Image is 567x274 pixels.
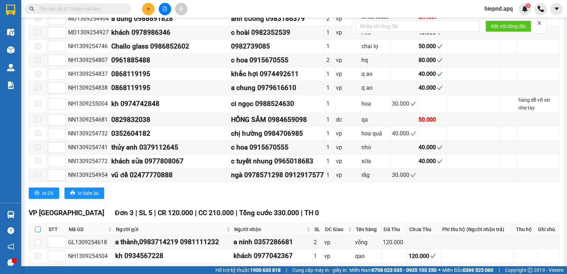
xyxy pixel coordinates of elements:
div: NH1309254837 [68,69,109,78]
div: vp [324,252,353,261]
div: vp [336,157,359,166]
span: | [286,266,287,274]
div: 120.000 [383,238,406,247]
div: vp [336,14,359,23]
span: printer [70,190,75,196]
img: warehouse-icon [7,28,15,36]
td: MD1309254927 [67,26,110,40]
div: vp [336,69,359,78]
span: In DS [42,189,54,197]
sup: 3 [526,3,530,8]
div: vp [336,143,359,152]
span: message [7,259,14,266]
span: Miền Bắc [442,266,493,274]
div: q ao [361,69,389,78]
strong: 0369 525 060 [463,267,493,273]
div: vp [336,83,359,92]
span: | [135,209,137,217]
div: võng [355,238,380,247]
td: MD1309254904 [67,12,110,26]
button: Kết nối tổng đài [485,21,531,32]
div: 80.000 [419,56,446,65]
div: NH1309254504 [68,252,113,261]
input: Tìm tên, số ĐT hoặc mã đơn [39,5,123,13]
div: kh 0934567228 [115,251,231,261]
div: chai lọ [361,42,389,51]
td: NH1309254838 [67,81,110,95]
td: NH1309254504 [67,249,114,263]
div: ci ngọc 0988524630 [231,99,324,109]
td: NH1309254807 [67,54,110,67]
div: 0982739085 [231,41,324,52]
div: NH1309254807 [68,56,109,65]
td: NN1309254681 [67,113,110,127]
span: Tổng cước 330.000 [239,209,299,217]
strong: 0708 023 035 - 0935 103 250 [372,267,437,273]
div: hoa quả [361,129,389,138]
div: 0868119195 [111,69,229,79]
span: Hỗ trợ kỹ thuật: [215,266,281,274]
div: a dũng 0988691828 [111,13,229,24]
span: | [301,209,303,217]
td: NH1309254746 [67,40,110,54]
span: question-circle [7,227,14,234]
img: warehouse-icon [7,64,15,71]
span: Đơn 3 [115,209,134,217]
div: c hoa 0915670555 [231,55,324,66]
div: khách sữa 0977808067 [111,156,229,167]
span: close [537,21,542,26]
span: Miền Nam [349,266,437,274]
div: 2 [326,56,333,65]
div: 1 [326,157,333,166]
img: logo-vxr [6,5,15,15]
span: check [437,44,443,49]
div: dc [336,115,359,124]
span: CR 120.000 [158,209,193,217]
input: Nhập số tổng đài [356,21,480,32]
td: NH1309255004 [67,95,110,113]
div: 0352604182 [111,128,229,139]
span: check [430,253,436,259]
span: notification [7,243,14,250]
div: 40.000 [419,83,446,92]
span: ⚪️ [438,269,440,272]
span: SL 5 [139,209,152,217]
div: a ninh 0357286681 [234,237,311,247]
div: 1 [326,28,333,37]
span: | [195,209,197,217]
img: warehouse-icon [7,46,15,54]
span: Mã GD [69,225,107,233]
span: | [154,209,156,217]
div: c tuyết nhung 0965018683 [231,156,324,167]
td: NN1309254772 [67,155,110,168]
div: 1 [326,42,333,51]
span: check [437,145,443,150]
div: 1 [326,83,333,92]
div: vp [336,28,359,37]
td: NN1309254954 [67,168,110,182]
span: file-add [162,6,167,11]
span: search [29,6,34,11]
span: check [437,57,443,63]
span: check [410,101,416,107]
span: | [236,209,237,217]
span: check [410,131,416,136]
th: Phí thu hộ (Người nhận trả) [440,224,514,235]
div: NN1309254741 [68,143,109,152]
div: 40.000 [392,129,416,138]
button: caret-down [550,3,563,15]
div: vp [336,129,359,138]
td: NN1309254741 [67,141,110,155]
div: NN1309254681 [68,115,109,124]
div: vp [336,170,359,179]
span: check [437,85,443,91]
div: 0961885488 [111,55,229,66]
span: caret-down [554,6,560,12]
div: chị hường 0984706985 [231,128,324,139]
div: c hoa 0915670555 [231,142,324,153]
div: a thành,0983714219 0981111232 [115,237,231,247]
span: printer [34,190,39,196]
div: 40.000 [419,143,446,152]
span: In biên lai [78,189,99,197]
div: MD1309254927 [68,28,109,37]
